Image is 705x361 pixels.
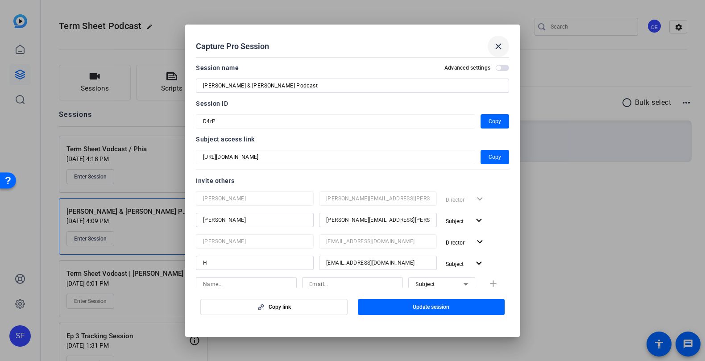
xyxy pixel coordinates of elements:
div: Capture Pro Session [196,36,509,57]
input: Email... [309,279,396,290]
span: Subject [415,281,435,287]
input: Enter Session Name [203,80,502,91]
input: Email... [326,215,430,225]
div: Invite others [196,175,509,186]
input: Name... [203,257,307,268]
span: Copy link [269,303,291,311]
input: Session OTP [203,152,468,162]
mat-icon: expand_more [473,215,485,226]
input: Email... [326,257,430,268]
input: Session OTP [203,116,468,127]
div: Session ID [196,98,509,109]
div: Session name [196,62,239,73]
span: Subject [446,261,464,267]
mat-icon: close [493,41,504,52]
span: Subject [446,218,464,224]
span: Update session [413,303,449,311]
input: Name... [203,236,307,247]
button: Copy link [200,299,348,315]
mat-icon: expand_more [473,258,485,269]
button: Copy [481,114,509,129]
input: Email... [326,193,430,204]
button: Subject [442,256,488,272]
input: Name... [203,215,307,225]
input: Name... [203,193,307,204]
span: Copy [489,116,501,127]
button: Copy [481,150,509,164]
mat-icon: expand_more [474,237,485,248]
span: Director [446,240,464,246]
button: Update session [358,299,505,315]
input: Name... [203,279,290,290]
div: Subject access link [196,134,509,145]
button: Director [442,234,489,250]
h2: Advanced settings [444,64,490,71]
span: Copy [489,152,501,162]
input: Email... [326,236,430,247]
button: Subject [442,213,488,229]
